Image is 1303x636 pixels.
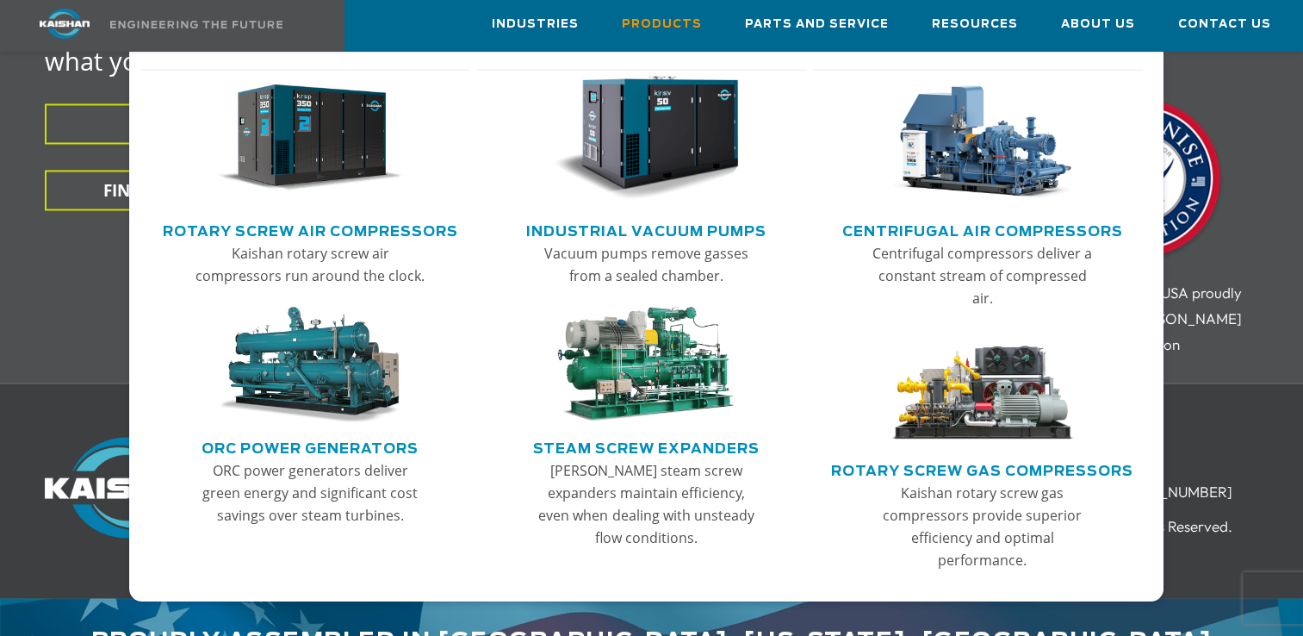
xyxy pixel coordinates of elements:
[553,76,739,201] img: thumb-Industrial-Vacuum-Pumps
[1079,483,1258,500] li: [PHONE_NUMBER]
[110,21,282,28] img: Engineering the future
[163,216,458,242] a: Rotary Screw Air Compressors
[831,456,1133,482] a: Rotary Screw Gas Compressors
[745,1,889,47] a: Parts and Service
[531,242,761,287] p: Vacuum pumps remove gasses from a sealed chamber.
[533,433,760,459] a: Steam Screw Expanders
[45,170,329,210] button: FIND A DISTRIBUTOR
[45,437,212,538] img: Kaishan
[553,307,739,423] img: thumb-Steam-Screw-Expanders
[1103,517,1258,534] li: All Rights Reserved.
[195,242,425,287] p: Kaishan rotary screw air compressors run around the clock.
[217,307,403,423] img: thumb-ORC-Power-Generators
[842,216,1123,242] a: Centrifugal Air Compressors
[202,433,419,459] a: ORC Power Generators
[932,15,1018,34] span: Resources
[866,482,1097,571] p: Kaishan rotary screw gas compressors provide superior efficiency and optimal performance.
[1061,1,1135,47] a: About Us
[932,1,1018,47] a: Resources
[890,329,1076,446] img: thumb-Rotary-Screw-Gas-Compressors
[531,459,761,549] p: [PERSON_NAME] steam screw expanders maintain efficiency, even when dealing with unsteady flow con...
[1061,15,1135,34] span: About Us
[1178,1,1271,47] a: Contact Us
[45,103,329,144] button: CONTACT US
[526,216,766,242] a: Industrial Vacuum Pumps
[217,76,403,201] img: thumb-Rotary-Screw-Air-Compressors
[890,76,1076,201] img: thumb-Centrifugal-Air-Compressors
[492,1,579,47] a: Industries
[866,242,1097,309] p: Centrifugal compressors deliver a constant stream of compressed air.
[745,15,889,34] span: Parts and Service
[622,15,702,34] span: Products
[622,1,702,47] a: Products
[1178,15,1271,34] span: Contact Us
[492,15,579,34] span: Industries
[195,459,425,527] p: ORC power generators deliver green energy and significant cost savings over steam turbines.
